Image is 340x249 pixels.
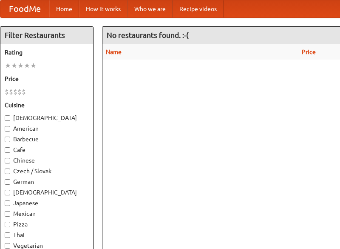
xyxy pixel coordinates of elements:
a: Price [302,49,316,55]
a: How it works [79,0,127,17]
h5: Rating [5,48,89,57]
a: Home [49,0,79,17]
li: ★ [30,61,37,70]
label: German [5,177,89,186]
h5: Cuisine [5,101,89,109]
input: Japanese [5,200,10,206]
a: Recipe videos [173,0,224,17]
label: Cafe [5,146,89,154]
label: Mexican [5,209,89,218]
label: [DEMOGRAPHIC_DATA] [5,114,89,122]
label: [DEMOGRAPHIC_DATA] [5,188,89,197]
label: Japanese [5,199,89,207]
li: ★ [5,61,11,70]
input: Vegetarian [5,243,10,249]
ng-pluralize: No restaurants found. :-( [107,31,189,39]
input: Czech / Slovak [5,169,10,174]
input: American [5,126,10,132]
label: American [5,124,89,133]
input: German [5,179,10,185]
input: Pizza [5,222,10,227]
input: [DEMOGRAPHIC_DATA] [5,115,10,121]
input: Cafe [5,147,10,153]
input: [DEMOGRAPHIC_DATA] [5,190,10,195]
label: Barbecue [5,135,89,143]
input: Mexican [5,211,10,217]
label: Thai [5,231,89,239]
li: $ [9,87,13,97]
li: $ [17,87,22,97]
input: Chinese [5,158,10,163]
a: Name [106,49,122,55]
li: ★ [17,61,24,70]
a: Who we are [127,0,173,17]
h4: Filter Restaurants [0,27,93,44]
a: FoodMe [0,0,49,17]
li: ★ [24,61,30,70]
input: Barbecue [5,137,10,142]
label: Chinese [5,156,89,165]
label: Pizza [5,220,89,229]
li: ★ [11,61,17,70]
input: Thai [5,232,10,238]
h5: Price [5,74,89,83]
label: Czech / Slovak [5,167,89,175]
li: $ [13,87,17,97]
li: $ [5,87,9,97]
li: $ [22,87,26,97]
